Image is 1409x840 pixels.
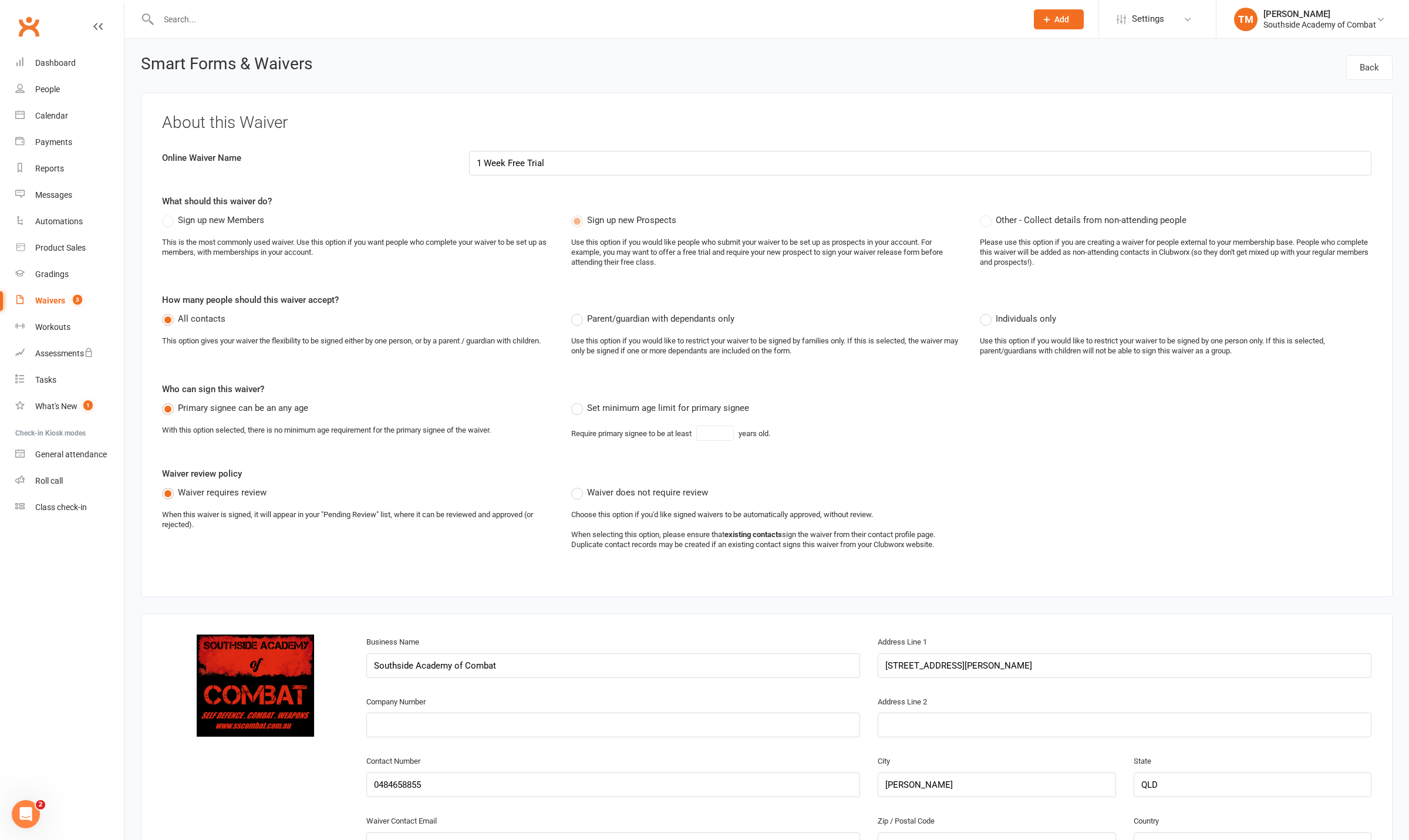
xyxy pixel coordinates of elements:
[15,50,124,76] a: Dashboard
[35,450,107,459] div: General attendance
[73,295,82,305] span: 3
[35,322,70,332] div: Workouts
[15,314,124,340] a: Workouts
[36,800,45,809] span: 2
[35,269,69,279] div: Gradings
[178,485,267,498] span: Waiver requires review
[15,208,124,235] a: Automations
[14,12,43,41] a: Clubworx
[15,129,124,156] a: Payments
[35,58,76,68] div: Dashboard
[1234,8,1258,31] div: TM
[141,55,312,76] h2: Smart Forms & Waivers
[162,293,339,307] label: How many people should this waiver accept?
[587,485,708,498] span: Waiver does not require review
[724,530,782,539] strong: existing contacts
[587,213,676,225] span: Sign up new Prospects
[35,296,65,305] div: Waivers
[366,636,419,649] label: Business Name
[15,367,124,393] a: Tasks
[587,312,734,324] span: Parent/guardian with dependants only
[366,815,437,828] label: Waiver Contact Email
[35,402,77,411] div: What's New
[366,755,420,768] label: Contact Number
[162,194,272,208] label: What should this waiver do?
[35,502,87,512] div: Class check-in
[35,476,63,485] div: Roll call
[162,336,541,346] div: This option gives your waiver the flexibility to be signed either by one person, or by a parent /...
[15,468,124,494] a: Roll call
[35,85,60,94] div: People
[996,213,1186,225] span: Other - Collect details from non-attending people
[162,426,491,436] div: With this option selected, there is no minimum age requirement for the primary signee of the waiver.
[571,238,963,268] div: Use this option if you would like people who submit your waiver to be set up as prospects in your...
[35,190,72,200] div: Messages
[35,243,86,252] div: Product Sales
[178,213,264,225] span: Sign up new Members
[35,349,93,358] div: Assessments
[162,114,1371,132] h3: About this Waiver
[15,182,124,208] a: Messages
[162,382,264,396] label: Who can sign this waiver?
[15,76,124,103] a: People
[980,336,1371,356] div: Use this option if you would like to restrict your waiver to be signed by one person only. If thi...
[15,156,124,182] a: Reports
[35,217,83,226] div: Automations
[1034,9,1084,29] button: Add
[878,815,935,828] label: Zip / Postal Code
[587,401,749,413] span: Set minimum age limit for primary signee
[1134,755,1151,768] label: State
[35,111,68,120] div: Calendar
[162,238,554,258] div: This is the most commonly used waiver. Use this option if you want people who complete your waive...
[35,375,56,384] div: Tasks
[15,103,124,129] a: Calendar
[155,11,1019,28] input: Search...
[83,400,93,410] span: 1
[980,238,1371,268] div: Please use this option if you are creating a waiver for people external to your membership base. ...
[1134,815,1159,828] label: Country
[996,312,1056,324] span: Individuals only
[571,426,770,441] div: Require primary signee to be at least years old.
[35,137,72,147] div: Payments
[1054,15,1069,24] span: Add
[366,696,426,709] label: Company Number
[878,696,927,709] label: Address Line 2
[12,800,40,828] iframe: Intercom live chat
[15,340,124,367] a: Assessments
[15,494,124,521] a: Class kiosk mode
[1132,6,1164,32] span: Settings
[571,510,963,550] div: Choose this option if you'd like signed waivers to be automatically approved, without review. Whe...
[1346,55,1393,80] a: Back
[15,441,124,468] a: General attendance kiosk mode
[178,401,308,413] span: Primary signee can be an any age
[15,393,124,420] a: What's New1
[197,635,314,737] img: logo.png
[15,235,124,261] a: Product Sales
[35,164,64,173] div: Reports
[878,755,890,768] label: City
[15,288,124,314] a: Waivers 3
[878,636,927,649] label: Address Line 1
[178,312,225,324] span: All contacts
[1263,9,1376,19] div: [PERSON_NAME]
[162,467,242,481] label: Waiver review policy
[162,510,554,530] div: When this waiver is signed, it will appear in your "Pending Review" list, where it can be reviewe...
[153,151,460,165] label: Online Waiver Name
[1263,19,1376,30] div: Southside Academy of Combat
[15,261,124,288] a: Gradings
[571,336,963,356] div: Use this option if you would like to restrict your waiver to be signed by families only. If this ...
